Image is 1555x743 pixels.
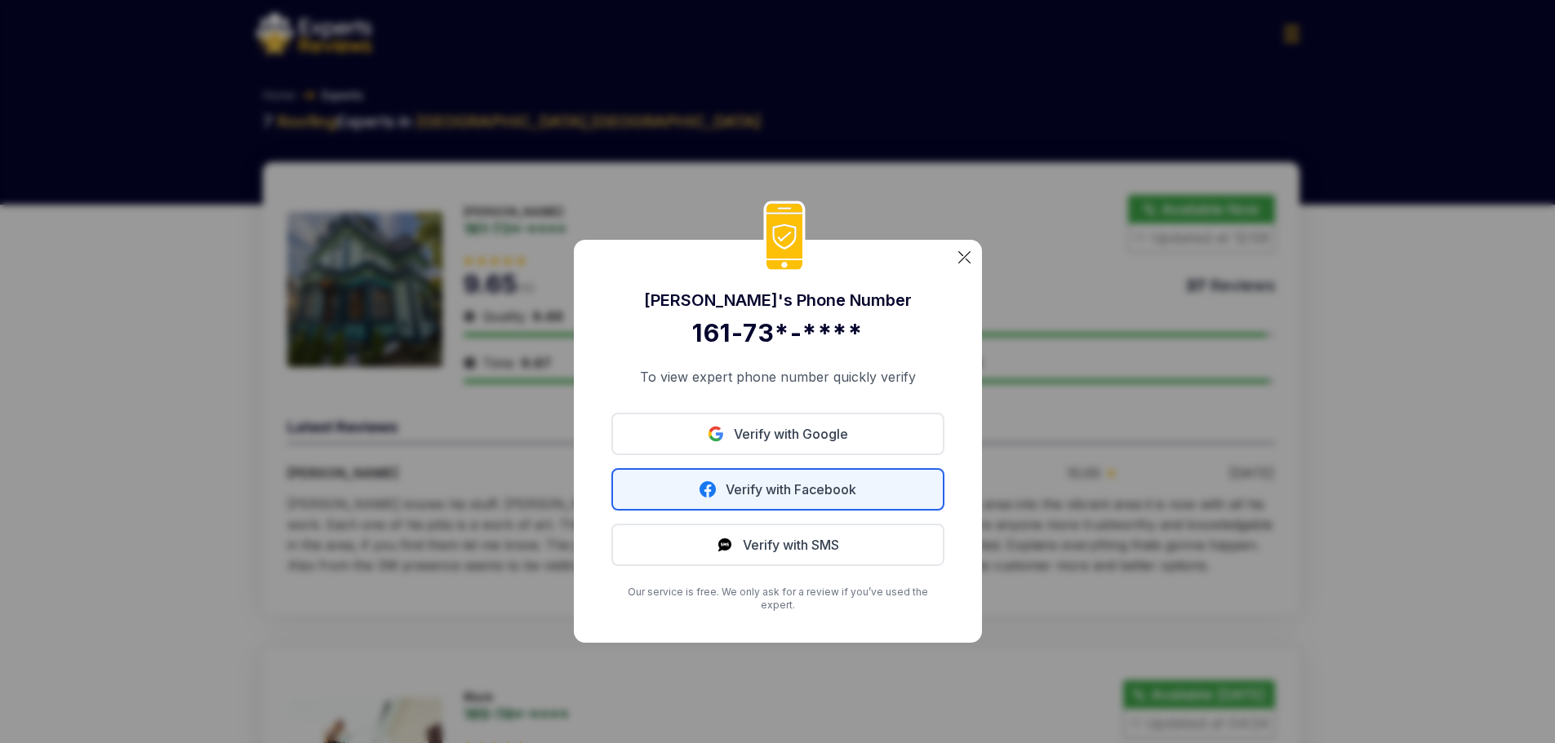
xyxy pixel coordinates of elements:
[611,586,944,612] p: Our service is free. We only ask for a review if you’ve used the expert.
[763,201,806,273] img: phoneIcon
[611,524,944,566] button: Verify with SMS
[958,251,971,263] img: categoryImgae
[611,367,944,387] p: To view expert phone number quickly verify
[611,468,944,511] a: Verify with Facebook
[611,289,944,312] div: [PERSON_NAME] 's Phone Number
[611,413,944,455] a: Verify with Google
